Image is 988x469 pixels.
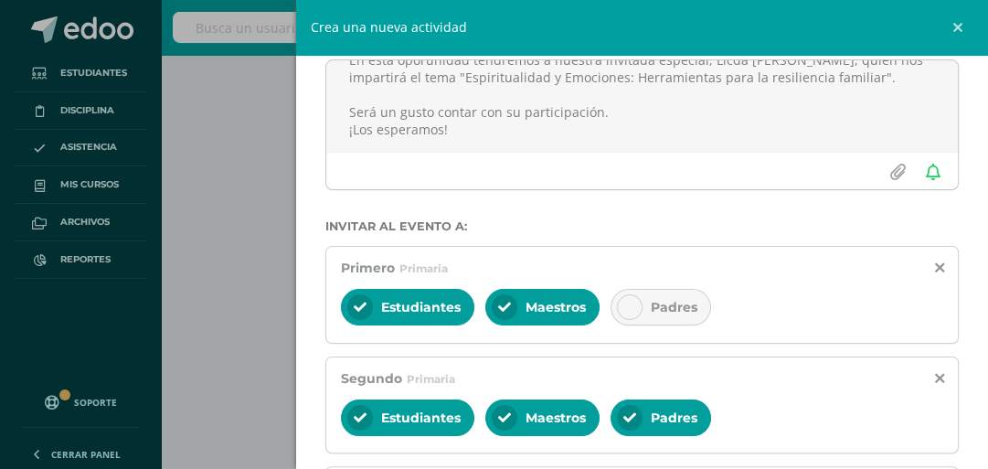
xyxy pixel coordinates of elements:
[341,260,395,276] span: Primero
[399,261,448,275] span: Primaria
[526,299,586,315] span: Maestros
[381,299,461,315] span: Estudiantes
[526,410,586,426] span: Maestros
[381,410,461,426] span: Estudiantes
[651,410,697,426] span: Padres
[325,219,959,233] label: Invitar al evento a:
[341,370,402,387] span: Segundo
[407,372,455,386] span: Primaria
[651,299,697,315] span: Padres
